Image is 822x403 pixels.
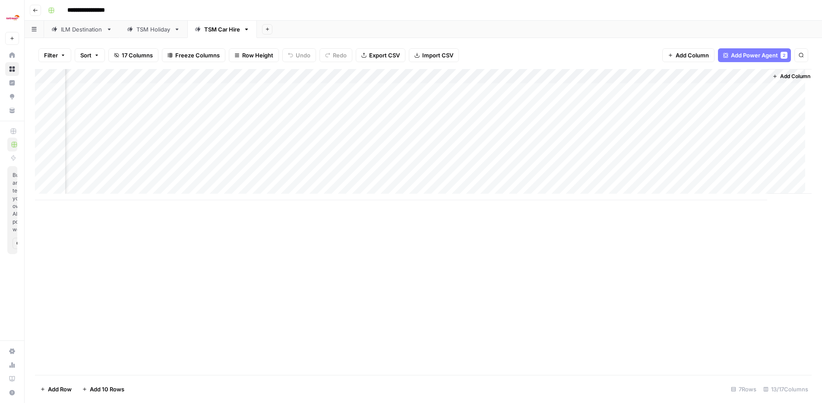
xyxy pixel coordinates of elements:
[718,48,791,62] button: Add Power Agent2
[783,52,785,59] span: 2
[781,52,787,59] div: 2
[204,25,240,34] div: TSM Car Hire
[296,51,310,60] span: Undo
[187,21,257,38] a: TSM Car Hire
[175,51,220,60] span: Freeze Columns
[5,7,19,28] button: Workspace: Ice Travel Group
[333,51,347,60] span: Redo
[5,104,19,117] a: Your Data
[5,372,19,386] a: Learning Hub
[5,386,19,400] button: Help + Support
[760,382,812,396] div: 13/17 Columns
[422,51,453,60] span: Import CSV
[369,51,400,60] span: Export CSV
[77,382,130,396] button: Add 10 Rows
[44,21,120,38] a: ILM Destination
[44,51,58,60] span: Filter
[5,344,19,358] a: Settings
[409,48,459,62] button: Import CSV
[676,51,709,60] span: Add Column
[5,90,19,104] a: Opportunities
[122,51,153,60] span: 17 Columns
[80,51,92,60] span: Sort
[16,239,22,247] span: Get Started
[136,25,171,34] div: TSM Holiday
[120,21,187,38] a: TSM Holiday
[319,48,352,62] button: Redo
[5,10,21,25] img: Ice Travel Group Logo
[5,358,19,372] a: Usage
[5,48,19,62] a: Home
[38,48,71,62] button: Filter
[5,62,19,76] a: Browse
[162,48,225,62] button: Freeze Columns
[727,382,760,396] div: 7 Rows
[769,71,814,82] button: Add Column
[61,25,103,34] div: ILM Destination
[229,48,279,62] button: Row Height
[108,48,158,62] button: 17 Columns
[75,48,105,62] button: Sort
[5,76,19,90] a: Insights
[90,385,124,394] span: Add 10 Rows
[662,48,715,62] button: Add Column
[780,72,810,80] span: Add Column
[35,382,77,396] button: Add Row
[356,48,405,62] button: Export CSV
[48,385,72,394] span: Add Row
[242,51,273,60] span: Row Height
[13,238,25,249] button: Get Started
[731,51,778,60] span: Add Power Agent
[282,48,316,62] button: Undo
